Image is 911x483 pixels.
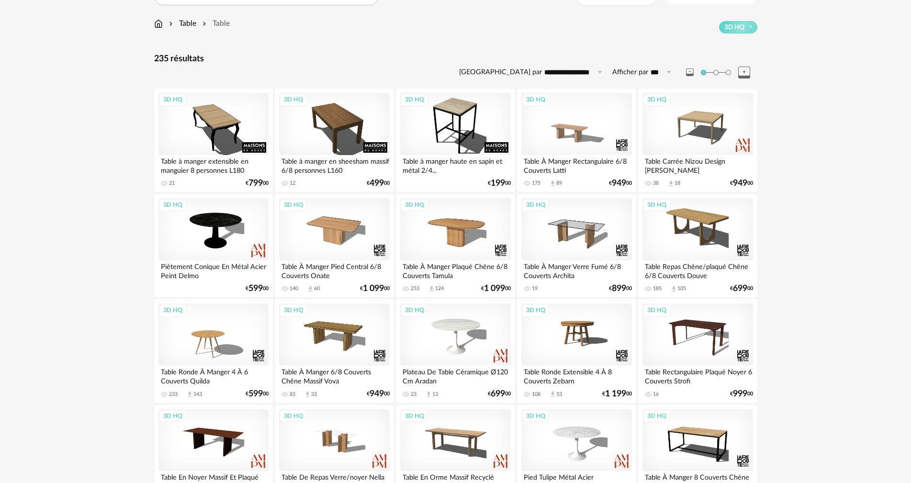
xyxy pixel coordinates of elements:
div: 3D HQ [643,199,671,211]
div: 3D HQ [280,199,307,211]
div: Table à manger en sheesham massif 6/8 personnes L160 [279,155,389,174]
span: Download icon [428,285,435,292]
div: € 00 [246,391,269,397]
div: Table À Manger Plaqué Chêne 6/8 Couverts Tamula [400,260,510,280]
label: [GEOGRAPHIC_DATA] par [459,68,542,77]
div: 89 [556,180,562,187]
div: 3D HQ [280,410,307,422]
a: 3D HQ Table Repas Chêne/plaqué Chêne 6/8 Couverts Douve 185 Download icon 105 €69900 [638,194,757,297]
div: Table à manger extensible en manguier 8 personnes L180 [158,155,269,174]
div: 3D HQ [522,410,550,422]
span: 599 [248,391,263,397]
a: 3D HQ Piétement Conique En Métal Acier Peint Delmo €59900 [154,194,273,297]
div: € 00 [488,391,511,397]
div: Table Ronde À Manger 4 À 6 Couverts Quilda [158,366,269,385]
div: 3D HQ [159,304,187,316]
div: € 00 [246,180,269,187]
img: svg+xml;base64,PHN2ZyB3aWR0aD0iMTYiIGhlaWdodD0iMTciIHZpZXdCb3g9IjAgMCAxNiAxNyIgZmlsbD0ibm9uZSIgeG... [154,18,163,29]
div: Table À Manger 6/8 Couverts Chêne Massif Vova [279,366,389,385]
a: 3D HQ Table Carrée Nizou Design [PERSON_NAME] 38 Download icon 18 €94900 [638,89,757,192]
div: € 00 [602,391,632,397]
div: € 00 [367,180,390,187]
span: Download icon [549,391,556,398]
div: € 00 [609,180,632,187]
div: € 00 [246,285,269,292]
span: 1 099 [363,285,384,292]
div: € 00 [609,285,632,292]
div: 21 [169,180,175,187]
div: 253 [411,285,419,292]
div: 3D HQ [159,199,187,211]
div: 175 [532,180,540,187]
div: Table Ronde Extensible 4 À 8 Couverts Zebarn [521,366,631,385]
div: 3D HQ [522,199,550,211]
span: Download icon [304,391,311,398]
span: Download icon [549,180,556,187]
div: Table Repas Chêne/plaqué Chêne 6/8 Couverts Douve [642,260,753,280]
span: 599 [248,285,263,292]
span: 199 [491,180,505,187]
a: 3D HQ Table À Manger Verre Fumé 6/8 Couverts Archita 19 €89900 [517,194,636,297]
a: 3D HQ Table à manger haute en sapin et métal 2/4... €19900 [396,89,515,192]
div: € 00 [481,285,511,292]
a: 3D HQ Table À Manger 6/8 Couverts Chêne Massif Vova 83 Download icon 33 €94900 [275,299,394,403]
div: Table À Manger Pied Central 6/8 Couverts Onate [279,260,389,280]
div: 3D HQ [401,199,428,211]
div: 3D HQ [643,93,671,106]
span: Download icon [307,285,314,292]
div: € 00 [730,285,753,292]
div: 16 [653,391,659,398]
div: 23 [411,391,416,398]
span: 949 [612,180,626,187]
div: € 00 [367,391,390,397]
div: 108 [532,391,540,398]
div: 13 [432,391,438,398]
div: 140 [290,285,298,292]
a: 3D HQ Table à manger en sheesham massif 6/8 personnes L160 12 €49900 [275,89,394,192]
div: 3D HQ [159,410,187,422]
span: Download icon [670,285,677,292]
div: 3D HQ [643,304,671,316]
span: 949 [733,180,747,187]
span: 1 099 [484,285,505,292]
div: 3D HQ [401,410,428,422]
span: Download icon [186,391,193,398]
span: 899 [612,285,626,292]
div: 60 [314,285,320,292]
div: 3D HQ [159,93,187,106]
div: € 00 [488,180,511,187]
a: 3D HQ Table Ronde Extensible 4 À 8 Couverts Zebarn 108 Download icon 53 €1 19900 [517,299,636,403]
div: Plateau De Table Céramique Ø120 Cm Aradan [400,366,510,385]
div: Table À Manger Verre Fumé 6/8 Couverts Archita [521,260,631,280]
div: 12 [290,180,295,187]
div: 3D HQ [643,410,671,422]
div: 18 [675,180,680,187]
div: 3D HQ [280,304,307,316]
span: 1 199 [605,391,626,397]
div: 143 [193,391,202,398]
span: Download icon [425,391,432,398]
span: Download icon [667,180,675,187]
div: 3D HQ [401,304,428,316]
div: 233 [169,391,178,398]
a: 3D HQ Table Ronde À Manger 4 À 6 Couverts Quilda 233 Download icon 143 €59900 [154,299,273,403]
a: 3D HQ Table À Manger Rectangulaire 6/8 Couverts Latti 175 Download icon 89 €94900 [517,89,636,192]
span: 699 [733,285,747,292]
div: € 00 [730,391,753,397]
div: Table Carrée Nizou Design [PERSON_NAME] [642,155,753,174]
div: 124 [435,285,444,292]
div: 235 résultats [154,54,757,65]
span: 499 [370,180,384,187]
div: 33 [311,391,317,398]
div: 105 [677,285,686,292]
div: 3D HQ [401,93,428,106]
a: 3D HQ Table À Manger Pied Central 6/8 Couverts Onate 140 Download icon 60 €1 09900 [275,194,394,297]
div: 53 [556,391,562,398]
div: 3D HQ [522,304,550,316]
div: Piétement Conique En Métal Acier Peint Delmo [158,260,269,280]
div: 83 [290,391,295,398]
img: svg+xml;base64,PHN2ZyB3aWR0aD0iMTYiIGhlaWdodD0iMTYiIHZpZXdCb3g9IjAgMCAxNiAxNiIgZmlsbD0ibm9uZSIgeG... [167,18,175,29]
a: 3D HQ Plateau De Table Céramique Ø120 Cm Aradan 23 Download icon 13 €69900 [396,299,515,403]
div: 19 [532,285,538,292]
div: € 00 [360,285,390,292]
